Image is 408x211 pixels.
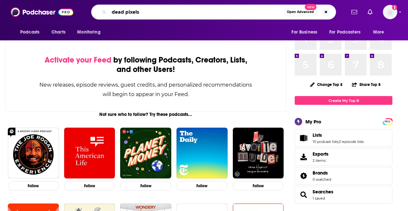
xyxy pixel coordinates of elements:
div: by following Podcasts, Creators, Lists, and other Users! [38,55,253,74]
span: Monitoring [77,28,100,37]
svg: Add a profile image [392,5,397,10]
img: The Daily [176,128,228,179]
span: Exports [313,151,329,157]
div: New releases, episode reviews, guest credits, and personalized recommendations will begin to appe... [38,80,253,99]
span: Podcasts [20,28,39,37]
a: 1 saved [313,196,325,201]
span: Searches [295,186,392,204]
span: Open Advanced [287,10,314,14]
a: Lists [313,132,364,138]
button: open menu [287,26,325,38]
button: Open AdvancedNew [284,8,317,16]
span: For Business [291,28,317,37]
img: The Joe Rogan Experience [8,128,59,179]
img: Planet Money [120,128,171,179]
a: Searches [297,190,310,199]
a: Show notifications dropdown [349,7,360,18]
button: Show profile menu [383,5,397,19]
a: Lists [297,134,310,143]
span: Charts [51,28,65,37]
span: 2 items [313,158,329,163]
a: Brands [313,170,331,176]
a: 10 podcast lists [313,139,338,144]
div: Not sure who to follow? Try these podcasts... [5,112,286,117]
button: open menu [325,26,370,38]
a: 0 watched [313,177,331,182]
span: Lists [295,129,392,147]
a: Exports [295,148,392,166]
img: User Profile [383,5,397,19]
span: Brands [313,170,328,176]
input: Search podcasts, credits, & more... [109,7,284,17]
button: Change Top 8 [306,80,346,89]
button: Follow [176,181,228,190]
button: Share Top 8 [352,78,381,91]
a: Show notifications dropdown [365,7,375,18]
img: This American Life [64,128,115,179]
a: 0 episode lists [339,139,364,144]
img: Podchaser - Follow, Share and Rate Podcasts [11,6,73,18]
span: For Podcasters [329,28,360,37]
span: Lists [313,132,322,138]
span: New [305,4,317,10]
div: Search podcasts, credits, & more... [91,5,336,20]
a: Brands [297,171,310,180]
img: My Favorite Murder with Karen Kilgariff and Georgia Hardstark [233,128,284,179]
span: Brands [295,167,392,185]
div: My Pro [305,119,321,125]
button: Follow [8,181,59,190]
button: Follow [120,181,171,190]
button: Follow [64,181,115,190]
button: open menu [73,26,109,38]
span: Exports [297,152,310,162]
a: Searches [313,189,333,195]
a: Charts [47,26,69,38]
button: open menu [16,26,48,38]
span: Logged in as JamesRod2024 [383,5,397,19]
span: More [373,28,384,37]
button: Follow [233,181,284,190]
button: open menu [369,26,392,38]
a: Create My Top 8 [295,96,392,105]
span: Activate your Feed [45,55,111,65]
a: PRO [384,119,391,124]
